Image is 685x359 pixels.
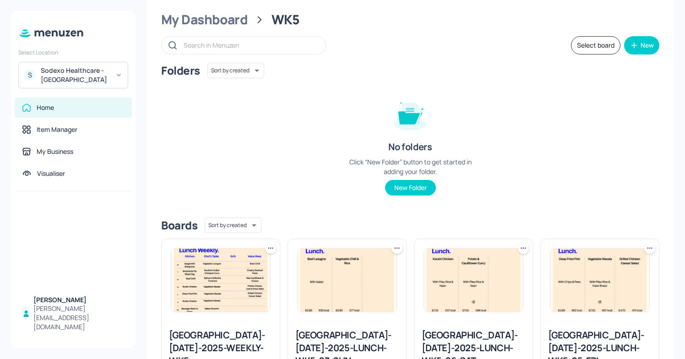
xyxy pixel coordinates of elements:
div: Sodexo Healthcare - [GEOGRAPHIC_DATA] [41,66,110,84]
div: Boards [161,218,197,233]
button: New [624,36,659,54]
div: Sort by created [207,61,264,80]
div: Folders [161,63,200,78]
div: S [24,70,35,81]
input: Search in Menuzen [184,38,316,52]
div: Click “New Folder” button to get started in adding your folder. [342,157,479,176]
div: My Business [37,147,73,156]
div: [PERSON_NAME] [33,295,125,305]
img: 2025-08-16-17553425578332bowuj5sgv8.jpeg [424,249,523,312]
div: WK5 [272,11,299,28]
img: 2025-09-21-17584607658656bxfyredhmy.jpeg [550,249,649,312]
img: 2025-08-22-1755851503198m750jpj9rrg.jpeg [298,249,397,312]
div: My Dashboard [161,11,248,28]
button: Select board [571,36,620,54]
div: Sort by created [205,216,261,234]
img: 2025-09-25-1758792128024w1kh67wqdlo.jpeg [171,249,270,312]
div: Home [37,103,54,112]
div: Visualiser [37,169,65,178]
div: Select Location [18,49,128,56]
div: [PERSON_NAME][EMAIL_ADDRESS][DOMAIN_NAME] [33,304,125,332]
div: No folders [388,141,432,153]
button: New Folder [385,180,436,196]
div: Item Manager [37,125,77,134]
img: folder-empty [387,91,433,137]
div: New [641,42,654,49]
